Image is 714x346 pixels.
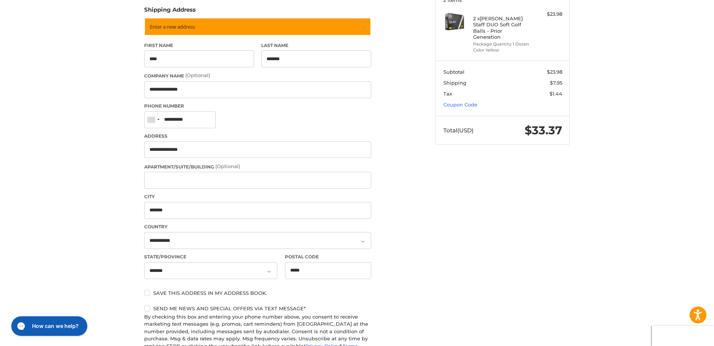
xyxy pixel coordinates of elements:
span: $1.44 [550,91,562,97]
span: Enter a new address [150,23,195,30]
legend: Shipping Address [144,6,196,18]
label: Last Name [261,42,371,49]
span: Total (USD) [443,127,473,134]
a: Coupon Code [443,102,477,108]
label: Apartment/Suite/Building [144,163,371,170]
span: Shipping [443,80,466,86]
iframe: Google Customer Reviews [652,326,714,346]
label: Country [144,223,371,230]
span: $23.98 [547,69,562,75]
li: Package Quantity 1 Dozen [473,41,531,47]
label: Send me news and special offers via text message* [144,305,371,311]
label: City [144,193,371,200]
small: (Optional) [215,163,240,169]
label: First Name [144,42,254,49]
label: Postal Code [285,253,371,260]
label: Address [144,133,371,140]
label: Phone Number [144,103,371,109]
label: State/Province [144,253,277,260]
small: (Optional) [185,72,210,78]
a: Enter or select a different address [144,18,371,36]
span: Tax [443,91,452,97]
span: $33.37 [525,123,562,137]
li: Color Yellow [473,47,531,53]
div: $23.98 [533,11,562,18]
label: Company Name [144,72,371,79]
span: Subtotal [443,69,464,75]
h4: 2 x [PERSON_NAME] Staff DUO Soft Golf Balls - Prior Generation [473,15,531,40]
span: $7.95 [550,80,562,86]
iframe: Gorgias live chat messenger [8,314,90,338]
label: Save this address in my address book. [144,290,371,296]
